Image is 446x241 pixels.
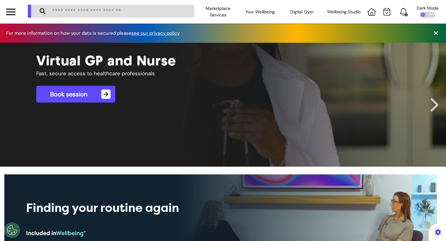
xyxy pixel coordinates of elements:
div: Marketplace Services [197,3,239,20]
sup: + [84,229,86,234]
div: Wellbeing Studio [323,3,365,20]
h1: Virtual GP and Nurse [36,52,410,69]
div: Finding your routine again [26,199,264,217]
div: Included in [26,229,264,238]
span: → [101,90,111,99]
a: see our privacy policy [131,30,180,36]
div: Your Wellbeing [239,3,281,20]
div: For more information on how your data is secured please [6,31,186,36]
h4: Fast, secure access to healthcare professionals [36,70,282,77]
button: Open Preferences [4,222,20,238]
div: Dark Mode [417,6,439,10]
div: Digital Gym [281,3,323,20]
a: Book session→ [36,86,115,103]
div: OFF [420,12,435,18]
span: Wellbeing [56,230,86,237]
